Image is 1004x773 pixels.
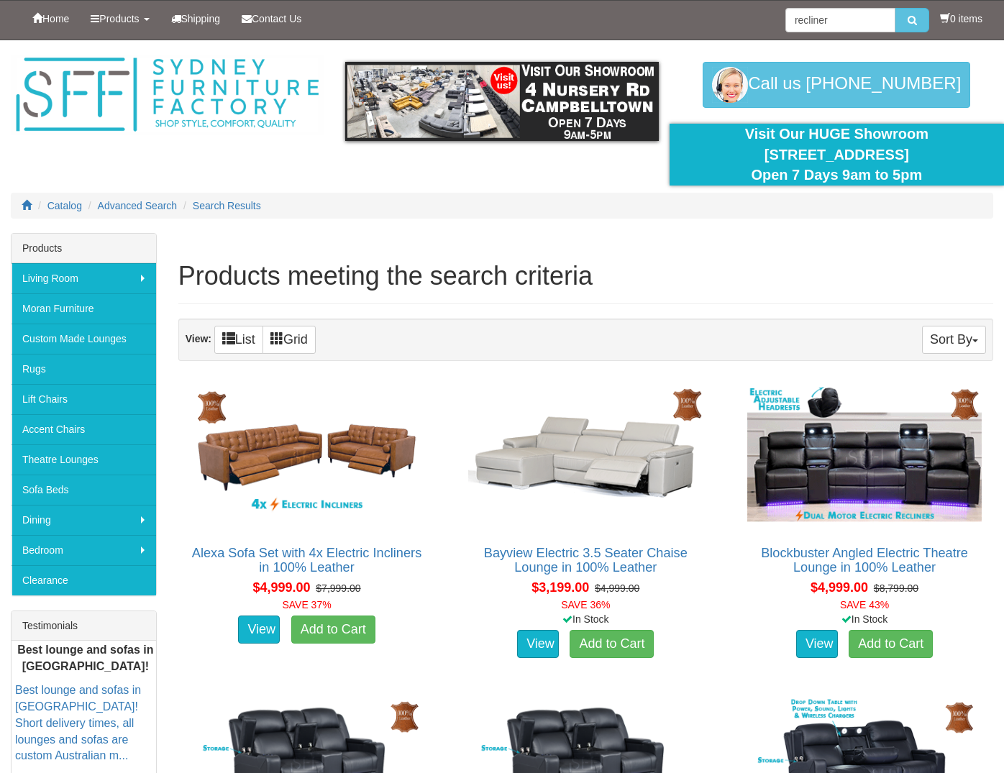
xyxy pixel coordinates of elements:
a: Clearance [12,565,156,595]
a: Shipping [160,1,232,37]
a: Add to Cart [849,630,933,659]
span: Contact Us [252,13,301,24]
img: Alexa Sofa Set with 4x Electric Incliners in 100% Leather [186,383,428,531]
li: 0 items [940,12,982,26]
a: Add to Cart [291,616,375,644]
span: $4,999.00 [811,580,868,595]
div: Testimonials [12,611,156,641]
strong: View: [186,333,211,344]
a: Custom Made Lounges [12,324,156,354]
a: List [214,326,263,354]
a: Bedroom [12,535,156,565]
a: Sofa Beds [12,475,156,505]
span: $4,999.00 [252,580,310,595]
a: Bayview Electric 3.5 Seater Chaise Lounge in 100% Leather [484,546,688,575]
a: View [796,630,838,659]
span: $3,199.00 [531,580,589,595]
span: Shipping [181,13,221,24]
a: Home [22,1,80,37]
del: $4,999.00 [595,582,639,594]
a: Moran Furniture [12,293,156,324]
div: Visit Our HUGE Showroom [STREET_ADDRESS] Open 7 Days 9am to 5pm [680,124,993,186]
a: Grid [263,326,316,354]
a: View [238,616,280,644]
div: In Stock [733,612,996,626]
a: Living Room [12,263,156,293]
div: Products [12,234,156,263]
a: View [517,630,559,659]
a: Blockbuster Angled Electric Theatre Lounge in 100% Leather [761,546,968,575]
img: Blockbuster Angled Electric Theatre Lounge in 100% Leather [744,383,985,531]
div: In Stock [454,612,717,626]
font: SAVE 37% [282,599,331,610]
img: Sydney Furniture Factory [11,55,324,135]
a: Dining [12,505,156,535]
button: Sort By [922,326,986,354]
a: Products [80,1,160,37]
a: Search Results [193,200,261,211]
img: showroom.gif [345,62,658,141]
a: Contact Us [231,1,312,37]
a: Add to Cart [570,630,654,659]
a: Best lounge and sofas in [GEOGRAPHIC_DATA]! Short delivery times, all lounges and sofas are custo... [15,684,141,761]
a: Advanced Search [98,200,178,211]
a: Theatre Lounges [12,444,156,475]
a: Rugs [12,354,156,384]
font: SAVE 36% [561,599,610,610]
a: Lift Chairs [12,384,156,414]
img: Bayview Electric 3.5 Seater Chaise Lounge in 100% Leather [465,383,706,531]
span: Home [42,13,69,24]
font: SAVE 43% [840,599,889,610]
span: Products [99,13,139,24]
del: $8,799.00 [874,582,918,594]
input: Site search [785,8,895,32]
h1: Products meeting the search criteria [178,262,993,291]
a: Accent Chairs [12,414,156,444]
a: Catalog [47,200,82,211]
b: Best lounge and sofas in [GEOGRAPHIC_DATA]! [17,644,153,672]
a: Alexa Sofa Set with 4x Electric Incliners in 100% Leather [192,546,421,575]
del: $7,999.00 [316,582,360,594]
